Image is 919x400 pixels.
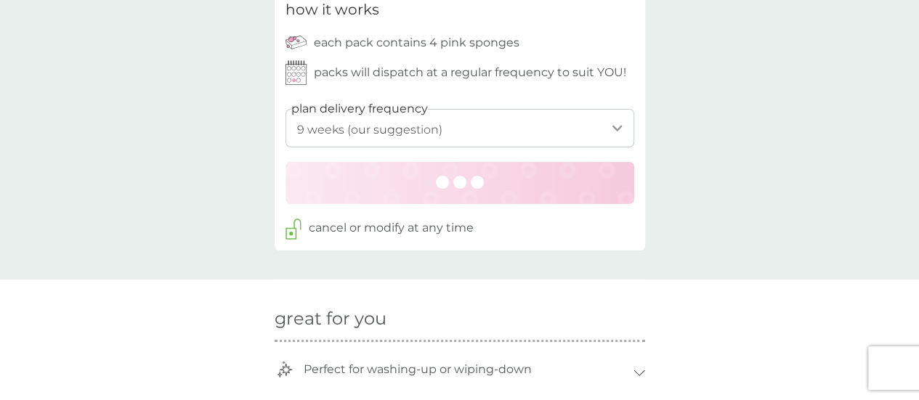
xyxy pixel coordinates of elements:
p: cancel or modify at any time [309,219,474,237]
img: trophey-icon.svg [277,361,293,377]
h2: great for you [275,309,645,330]
p: packs will dispatch at a regular frequency to suit YOU! [314,63,626,82]
label: plan delivery frequency [291,99,428,118]
p: Perfect for washing-up or wiping-down [296,353,539,386]
p: each pack contains 4 pink sponges [314,33,519,52]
